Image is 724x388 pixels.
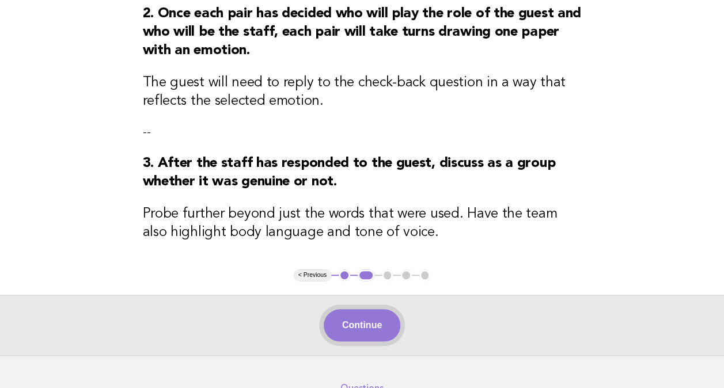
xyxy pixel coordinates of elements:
[143,124,582,140] p: --
[143,157,556,189] strong: 3. After the staff has responded to the guest, discuss as a group whether it was genuine or not.
[339,269,350,281] button: 1
[143,205,582,242] h3: Probe further beyond just the words that were used. Have the team also highlight body language an...
[324,309,400,341] button: Continue
[358,269,374,281] button: 2
[143,7,581,58] strong: 2. Once each pair has decided who will play the role of the guest and who will be the staff, each...
[294,269,331,281] button: < Previous
[143,74,582,111] h3: The guest will need to reply to the check-back question in a way that reflects the selected emotion.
